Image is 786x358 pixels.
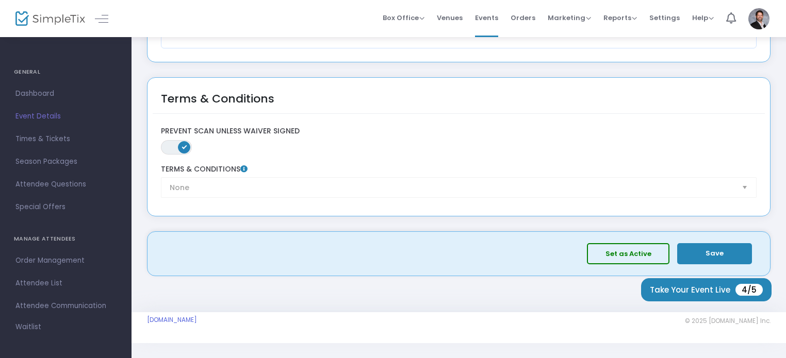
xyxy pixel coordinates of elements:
[161,127,757,136] label: Prevent Scan Unless Waiver Signed
[735,284,763,296] span: 4/5
[15,254,116,267] span: Order Management
[677,243,752,264] button: Save
[15,322,41,332] span: Waitlist
[692,13,714,23] span: Help
[15,87,116,100] span: Dashboard
[14,229,118,249] h4: MANAGE ATTENDEES
[15,299,116,313] span: Attendee Communication
[685,317,771,325] span: © 2025 [DOMAIN_NAME] Inc.
[161,165,757,174] label: Terms & Conditions
[147,316,197,324] a: [DOMAIN_NAME]
[437,5,463,31] span: Venues
[587,243,669,264] button: Set as Active
[383,13,424,23] span: Box Office
[15,178,116,191] span: Attendee Questions
[511,5,535,31] span: Orders
[641,278,772,301] button: Take Your Event Live4/5
[15,277,116,290] span: Attendee List
[182,144,187,149] span: ON
[15,200,116,214] span: Special Offers
[15,155,116,168] span: Season Packages
[649,5,680,31] span: Settings
[15,110,116,123] span: Event Details
[15,132,116,146] span: Times & Tickets
[603,13,637,23] span: Reports
[161,90,274,121] div: Terms & Conditions
[14,62,118,82] h4: GENERAL
[548,13,591,23] span: Marketing
[475,5,498,31] span: Events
